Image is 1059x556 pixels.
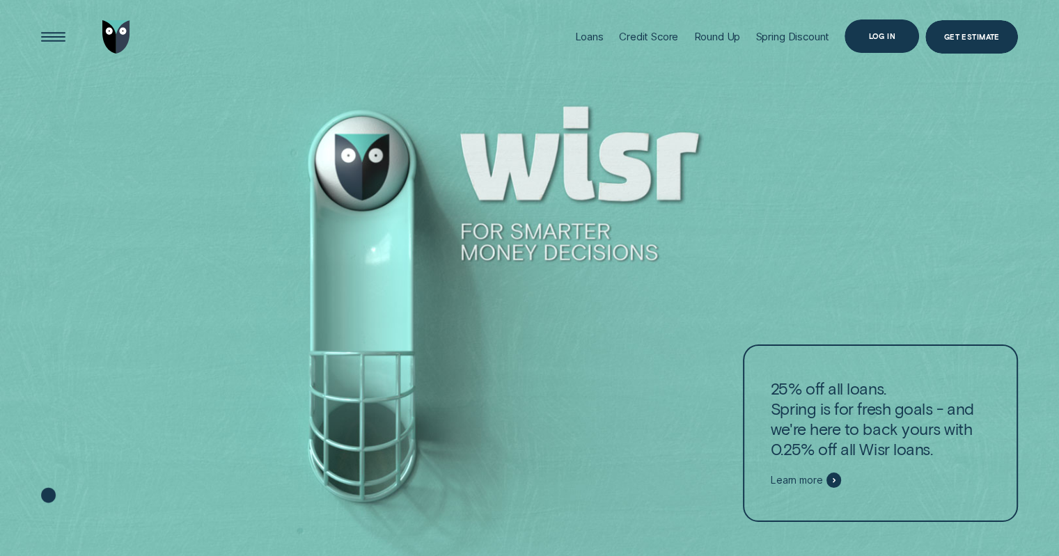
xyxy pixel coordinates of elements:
div: Credit Score [619,30,678,43]
a: 25% off all loans.Spring is for fresh goals - and we're here to back yours with 0.25% off all Wis... [743,344,1019,521]
div: Log in [868,33,895,39]
a: Get Estimate [925,20,1018,54]
div: Loans [575,30,604,43]
p: 25% off all loans. Spring is for fresh goals - and we're here to back yours with 0.25% off all Wi... [771,379,991,459]
img: Wisr [102,20,130,54]
span: Learn more [771,474,823,486]
div: Round Up [693,30,740,43]
div: Spring Discount [755,30,829,43]
button: Open Menu [36,20,70,54]
button: Log in [845,19,919,53]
